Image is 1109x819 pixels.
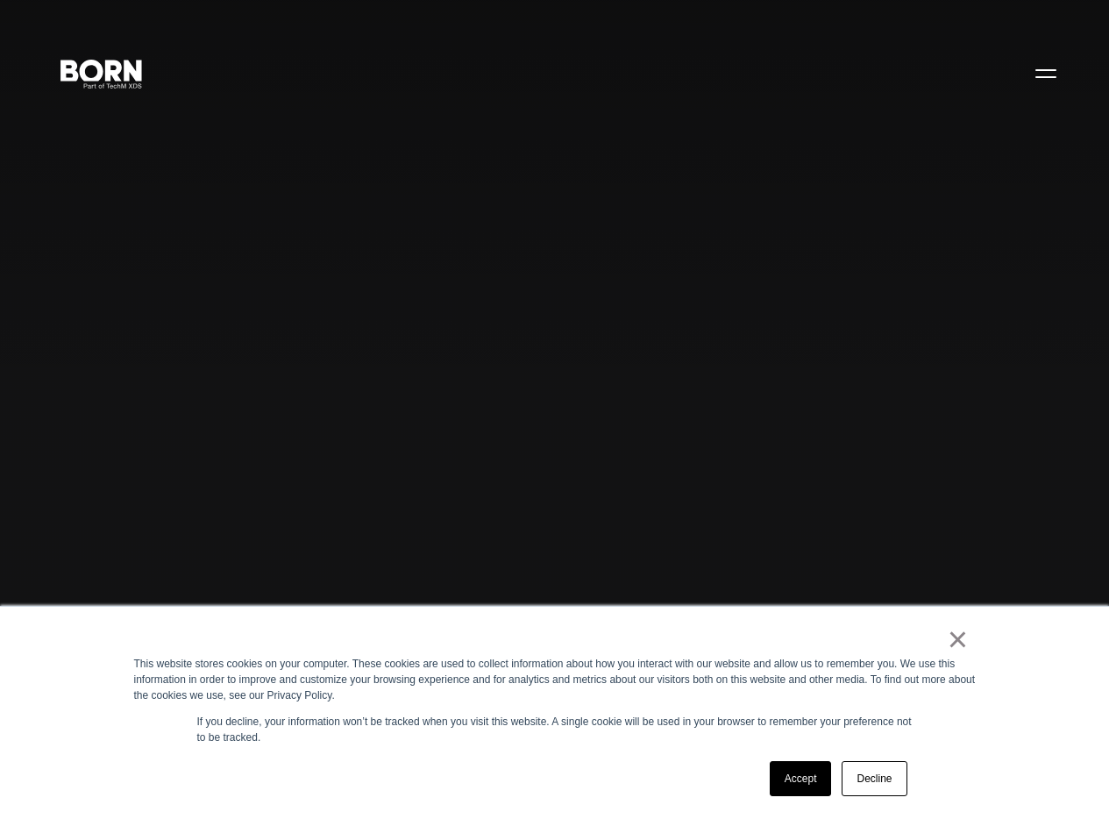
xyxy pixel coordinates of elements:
div: This website stores cookies on your computer. These cookies are used to collect information about... [134,656,976,703]
p: If you decline, your information won’t be tracked when you visit this website. A single cookie wi... [197,714,913,745]
a: Decline [842,761,906,796]
a: Accept [770,761,832,796]
a: × [948,631,969,647]
button: Open [1025,54,1067,91]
